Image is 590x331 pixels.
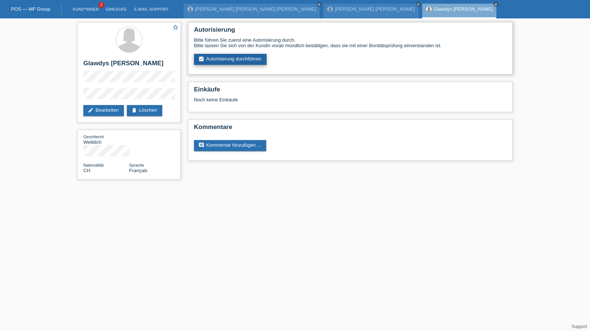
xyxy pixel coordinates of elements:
[129,168,147,173] span: Français
[194,97,507,108] div: Noch keine Einkäufe
[172,24,179,31] i: star_border
[194,26,507,37] h2: Autorisierung
[83,134,129,145] div: Weiblich
[98,2,104,8] span: 2
[493,2,499,7] a: close
[127,105,162,116] a: deleteLöschen
[194,37,507,48] div: Bitte führen Sie zuerst eine Autorisierung durch. Bitte lassen Sie sich von der Kundin vorab münd...
[317,2,322,7] a: close
[69,7,102,11] a: Kund*innen
[434,6,493,12] a: Glawdys [PERSON_NAME]
[131,107,137,113] i: delete
[198,142,204,148] i: comment
[83,168,90,173] span: Schweiz
[335,6,415,12] a: [PERSON_NAME] [PERSON_NAME]
[129,163,144,167] span: Sprache
[83,135,104,139] span: Geschlecht
[83,163,104,167] span: Nationalität
[198,56,204,62] i: assignment_turned_in
[131,7,173,11] a: E-Mail Support
[317,3,321,6] i: close
[88,107,94,113] i: edit
[102,7,130,11] a: Einkäufe
[83,105,124,116] a: editBearbeiten
[194,86,507,97] h2: Einkäufe
[416,2,421,7] a: close
[194,123,507,135] h2: Kommentare
[194,54,267,65] a: assignment_turned_inAutorisierung durchführen
[83,60,175,71] h2: Glawdys [PERSON_NAME]
[494,3,498,6] i: close
[195,6,316,12] a: [PERSON_NAME] [PERSON_NAME] [PERSON_NAME]
[572,324,587,329] a: Support
[416,3,420,6] i: close
[11,6,50,12] a: POS — MF Group
[172,24,179,32] a: star_border
[194,140,266,151] a: commentKommentar hinzufügen ...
